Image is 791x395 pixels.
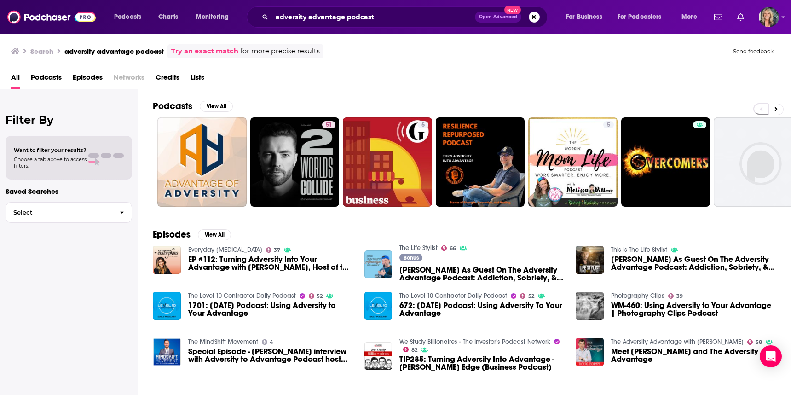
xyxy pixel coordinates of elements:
img: Luke As Guest On The Adversity Advantage Podcast: Addiction, Sobriety, & Plant Medicines (Bonus S... [576,246,604,274]
span: 66 [450,246,456,250]
a: Luke As Guest On The Adversity Advantage Podcast: Addiction, Sobriety, & Plant Medicines (Bonus S... [611,256,776,271]
input: Search podcasts, credits, & more... [272,10,475,24]
a: We Study Billionaires - The Investor’s Podcast Network [399,338,550,346]
span: 37 [274,248,280,252]
img: 1701: Sunday Podcast: Using Adversity to Your Advantage [153,292,181,320]
a: 672: Sunday Podcast: Using Adversity To Your Advantage [399,302,565,317]
div: Open Intercom Messenger [760,345,782,367]
img: Meet Doug Bopst and The Adversity Advantage [576,338,604,366]
a: 51 [322,121,335,128]
span: New [504,6,521,14]
button: View All [198,229,231,240]
span: 52 [317,294,323,298]
a: All [11,70,20,89]
img: Luke As Guest On The Adversity Advantage Podcast: Addiction, Sobriety, & Plant Medicines (Bonus S... [364,250,393,279]
button: open menu [612,10,675,24]
a: This Is The Life Stylist [611,246,667,254]
span: 51 [326,121,332,130]
a: The Level 10 Contractor Daily Podcast [399,292,507,300]
img: EP #112: Turning Adversity Into Your Advantage with Doug Bopst, Host of the Adversity Advantage P... [153,246,181,274]
a: Everyday Endorphins [188,246,262,254]
a: 37 [266,247,281,253]
h2: Podcasts [153,100,192,112]
button: Send feedback [730,47,776,55]
img: Special Episode - Allen's interview with Adversity to Advantage Podcast host Petra! [153,338,181,366]
a: 5 [343,117,432,207]
button: open menu [108,10,153,24]
button: open menu [190,10,241,24]
span: 82 [411,348,417,352]
h3: adversity advantage podcast [64,47,164,56]
span: 58 [756,340,762,344]
span: More [681,11,697,23]
a: Special Episode - Allen's interview with Adversity to Advantage Podcast host Petra! [188,348,353,363]
a: The Adversity Advantage with Doug Bopst [611,338,744,346]
span: 5 [421,121,425,130]
a: Try an exact match [171,46,238,57]
span: Lists [191,70,204,89]
a: TIP285: Turning Adversity Into Advantage - Laura Huang's Edge (Business Podcast) [399,355,565,371]
button: Select [6,202,132,223]
span: Select [6,209,112,215]
span: Meet [PERSON_NAME] and The Adversity Advantage [611,348,776,363]
span: Open Advanced [479,15,517,19]
span: Logged in as lisa.beech [759,7,779,27]
button: open menu [560,10,614,24]
a: Podcasts [31,70,62,89]
span: 5 [607,121,610,130]
img: WM-460: Using Adversity to Your Advantage | Photography Clips Podcast [576,292,604,320]
a: EP #112: Turning Adversity Into Your Advantage with Doug Bopst, Host of the Adversity Advantage P... [188,256,353,271]
button: Open AdvancedNew [475,12,521,23]
a: 52 [309,293,323,299]
a: Luke As Guest On The Adversity Advantage Podcast: Addiction, Sobriety, & Plant Medicines (Bonus S... [399,266,565,282]
a: Meet Doug Bopst and The Adversity Advantage [611,348,776,363]
a: 5 [418,121,428,128]
a: 5 [603,121,614,128]
span: for more precise results [240,46,320,57]
a: 39 [668,293,683,299]
span: 4 [270,340,273,344]
img: TIP285: Turning Adversity Into Advantage - Laura Huang's Edge (Business Podcast) [364,342,393,370]
a: 1701: Sunday Podcast: Using Adversity to Your Advantage [188,302,353,317]
a: 66 [441,245,456,251]
span: Special Episode - [PERSON_NAME] interview with Adversity to Advantage Podcast host [PERSON_NAME]! [188,348,353,363]
span: [PERSON_NAME] As Guest On The Adversity Advantage Podcast: Addiction, Sobriety, & Plant Medicines... [611,256,776,271]
a: 82 [403,347,417,352]
span: 52 [528,294,534,298]
a: EpisodesView All [153,229,231,240]
span: EP #112: Turning Adversity Into Your Advantage with [PERSON_NAME], Host of the Adversity Advantag... [188,256,353,271]
h3: Search [30,47,53,56]
img: 672: Sunday Podcast: Using Adversity To Your Advantage [364,292,393,320]
span: 1701: [DATE] Podcast: Using Adversity to Your Advantage [188,302,353,317]
h2: Filter By [6,113,132,127]
span: Choose a tab above to access filters. [14,156,87,169]
a: The Level 10 Contractor Daily Podcast [188,292,296,300]
button: Show profile menu [759,7,779,27]
a: 4 [262,339,274,345]
span: Episodes [73,70,103,89]
a: 51 [250,117,340,207]
span: Want to filter your results? [14,147,87,153]
a: The MindShift Movement [188,338,258,346]
p: Saved Searches [6,187,132,196]
span: WM-460: Using Adversity to Your Advantage | Photography Clips Podcast [611,302,776,317]
div: Search podcasts, credits, & more... [255,6,556,28]
img: Podchaser - Follow, Share and Rate Podcasts [7,8,96,26]
span: TIP285: Turning Adversity Into Advantage - [PERSON_NAME] Edge (Business Podcast) [399,355,565,371]
h2: Episodes [153,229,191,240]
a: PodcastsView All [153,100,233,112]
a: Show notifications dropdown [733,9,748,25]
a: Show notifications dropdown [710,9,726,25]
a: Photography Clips [611,292,664,300]
span: For Business [566,11,602,23]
